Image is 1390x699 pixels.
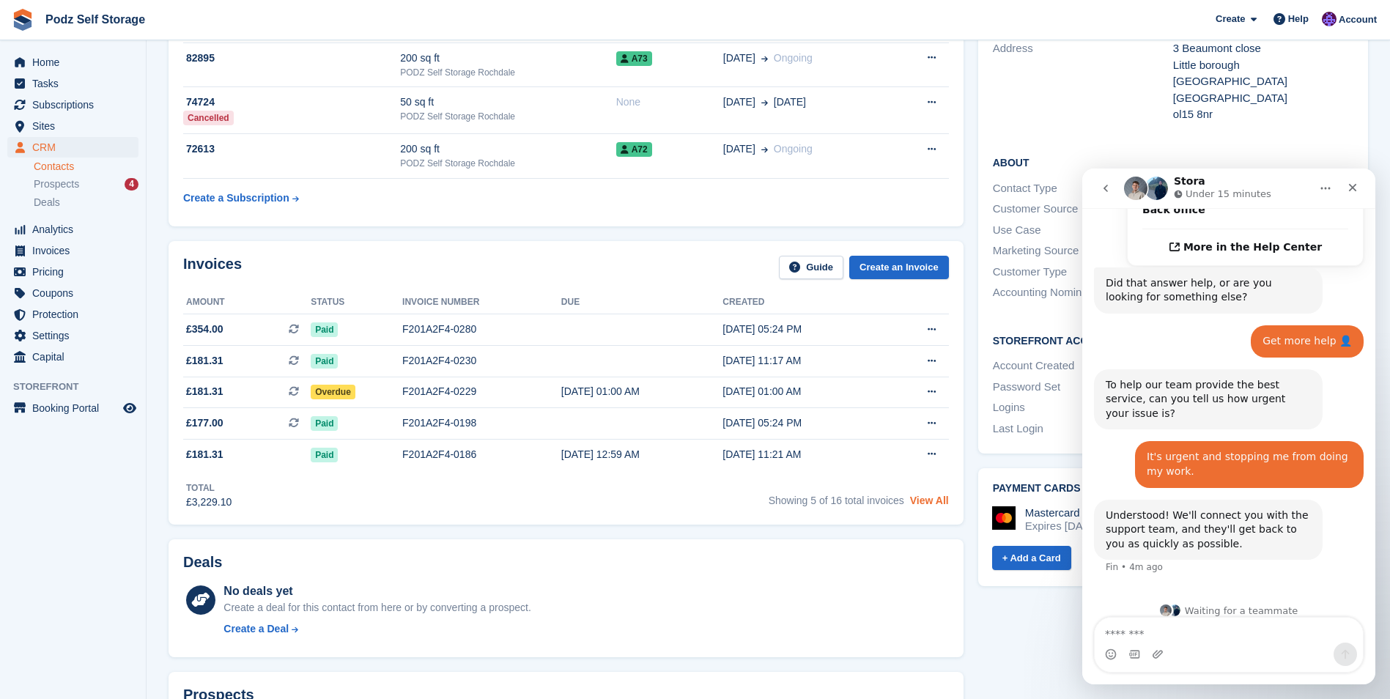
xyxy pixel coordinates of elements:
span: Tasks [32,73,120,94]
span: CRM [32,137,120,158]
span: Home [32,52,120,73]
th: Due [561,291,722,314]
iframe: Intercom live chat [1082,169,1375,684]
div: 200 sq ft [400,51,615,66]
div: [DATE] 11:21 AM [722,447,885,462]
a: menu [7,240,138,261]
div: [DATE] 05:24 PM [722,415,885,431]
a: menu [7,347,138,367]
div: Mastercard •••• 7591 [1025,506,1126,519]
span: Booking Portal [32,398,120,418]
div: No deals yet [223,582,531,600]
div: Last Login [993,421,1173,437]
a: Contacts [34,160,138,174]
a: Prospects 4 [34,177,138,192]
span: Ongoing [774,52,813,64]
div: Create a Subscription [183,191,289,206]
span: Coupons [32,283,120,303]
span: £181.31 [186,447,223,462]
span: Paid [311,354,338,369]
span: Ongoing [774,143,813,155]
img: Mastercard Logo [992,506,1016,530]
div: [DATE] 12:59 AM [561,447,722,462]
div: 82895 [183,51,400,66]
a: menu [7,283,138,303]
h2: Deals [183,554,222,571]
a: menu [7,116,138,136]
div: ol15 8nr [1173,106,1353,123]
div: F201A2F4-0198 [402,415,561,431]
div: [GEOGRAPHIC_DATA] [1173,90,1353,107]
a: menu [7,73,138,94]
span: £181.31 [186,353,223,369]
span: Paid [311,448,338,462]
span: [DATE] [723,95,755,110]
div: £3,229.10 [186,495,232,510]
span: Paid [311,416,338,431]
span: Analytics [32,219,120,240]
div: F201A2F4-0186 [402,447,561,462]
a: Guide [779,256,843,280]
a: View All [910,495,949,506]
span: Settings [32,325,120,346]
div: Expires [DATE] [1025,519,1126,533]
th: Invoice number [402,291,561,314]
div: Create a Deal [223,621,289,637]
a: menu [7,219,138,240]
span: Subscriptions [32,95,120,115]
h2: Storefront Account [993,333,1353,347]
div: F201A2F4-0230 [402,353,561,369]
div: PODZ Self Storage Rochdale [400,66,615,79]
div: [DATE] 01:00 AM [722,384,885,399]
span: Protection [32,304,120,325]
a: + Add a Card [992,546,1071,570]
span: Capital [32,347,120,367]
a: menu [7,304,138,325]
span: £354.00 [186,322,223,337]
a: menu [7,262,138,282]
div: [DATE] 01:00 AM [561,384,722,399]
span: Prospects [34,177,79,191]
div: Customer Type [993,264,1173,281]
span: A72 [616,142,652,157]
div: Cancelled [183,111,234,125]
h2: About [993,155,1353,169]
span: [DATE] [723,51,755,66]
div: 72613 [183,141,400,157]
a: Create an Invoice [849,256,949,280]
img: stora-icon-8386f47178a22dfd0bd8f6a31ec36ba5ce8667c1dd55bd0f319d3a0aa187defe.svg [12,9,34,31]
div: Contact Type [993,180,1173,197]
div: Password Set [993,379,1173,396]
span: Help [1288,12,1309,26]
div: Little borough [1173,57,1353,74]
span: Showing 5 of 16 total invoices [769,495,904,506]
div: Total [186,481,232,495]
a: Deals [34,195,138,210]
a: menu [7,95,138,115]
span: £177.00 [186,415,223,431]
div: Marketing Source [993,243,1173,259]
